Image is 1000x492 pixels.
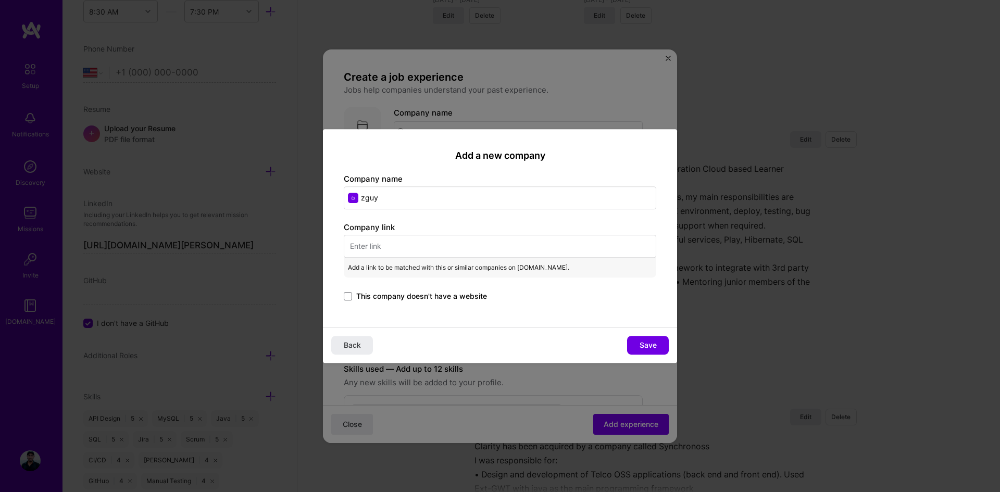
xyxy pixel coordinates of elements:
[344,150,656,161] h2: Add a new company
[344,174,403,184] label: Company name
[344,222,395,232] label: Company link
[640,340,657,350] span: Save
[344,235,656,258] input: Enter link
[627,336,669,355] button: Save
[331,336,373,355] button: Back
[344,340,361,350] span: Back
[344,186,656,209] input: Enter name
[348,262,569,273] span: Add a link to be matched with this or similar companies on [DOMAIN_NAME].
[356,291,487,301] span: This company doesn't have a website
